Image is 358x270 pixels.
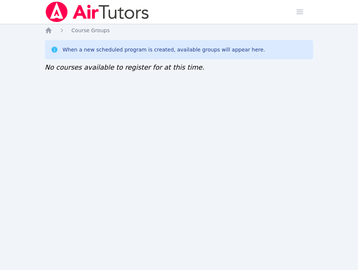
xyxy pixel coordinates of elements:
a: Course Groups [72,27,110,34]
nav: Breadcrumb [45,27,314,34]
span: No courses available to register for at this time. [45,63,205,71]
span: Course Groups [72,27,110,33]
div: When a new scheduled program is created, available groups will appear here. [63,46,265,53]
img: Air Tutors [45,1,150,22]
